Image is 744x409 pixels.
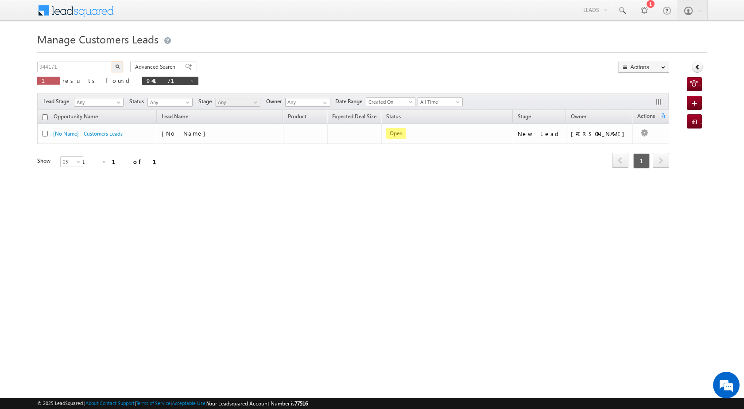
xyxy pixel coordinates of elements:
span: Stage [518,113,531,120]
a: Status [382,112,405,123]
span: Opportunity Name [54,113,98,120]
a: Any [215,98,260,107]
span: Advanced Search [135,63,178,71]
span: Any [74,98,120,106]
a: Opportunity Name [49,112,102,123]
span: Stage [198,97,215,105]
span: Expected Deal Size [332,113,376,120]
span: Owner [571,113,586,120]
a: Terms of Service [136,400,170,406]
span: All Time [418,98,460,106]
button: Actions [618,62,669,73]
span: 77516 [294,400,308,407]
a: [No Name] - Customers Leads [53,130,123,137]
div: Show [37,157,53,165]
span: 1 [633,153,650,168]
a: Acceptable Use [172,400,205,406]
span: Status [129,97,147,105]
input: Check all records [42,114,48,120]
a: Any [147,98,193,107]
a: All Time [418,97,463,106]
a: Show All Items [318,98,329,107]
span: 1 [42,77,56,84]
span: Created On [366,98,412,106]
span: Date Range [335,97,366,105]
span: Open [386,128,406,139]
span: Any [216,98,258,106]
a: Any [74,98,124,107]
div: New Lead [518,130,562,138]
img: Search [115,64,120,69]
div: 1 - 1 of 1 [81,156,167,167]
span: 25 [61,158,84,166]
span: Lead Stage [43,97,73,105]
span: Lead Name [157,112,193,123]
div: [PERSON_NAME] [571,130,629,138]
span: prev [612,153,628,168]
a: Expected Deal Size [328,112,381,123]
span: results found [62,77,133,84]
span: Your Leadsquared Account Number is [207,400,308,407]
a: About [85,400,98,406]
span: Owner [266,97,285,105]
a: Created On [366,97,415,106]
a: 25 [60,156,83,167]
a: prev [612,154,628,168]
span: © 2025 LeadSquared | | | | | [37,399,308,408]
span: Product [288,113,306,120]
a: Contact Support [100,400,135,406]
span: [No Name] [162,129,210,137]
span: Any [148,98,190,106]
span: Actions [633,111,659,123]
span: next [653,153,669,168]
span: Manage Customers Leads [37,32,159,46]
input: Type to Search [285,98,330,107]
a: next [653,154,669,168]
span: 944171 [147,77,185,84]
a: Stage [513,112,535,123]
